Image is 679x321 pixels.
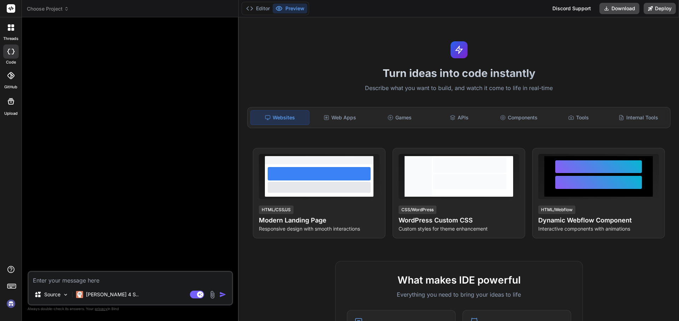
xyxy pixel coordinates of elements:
[550,110,608,125] div: Tools
[538,225,659,232] p: Interactive components with animations
[490,110,548,125] div: Components
[44,291,60,298] p: Source
[259,206,294,214] div: HTML/CSS/JS
[347,290,571,299] p: Everything you need to bring your ideas to life
[609,110,667,125] div: Internal Tools
[399,215,519,225] h4: WordPress Custom CSS
[371,110,429,125] div: Games
[259,225,379,232] p: Responsive design with smooth interactions
[538,206,575,214] div: HTML/Webflow
[6,59,16,65] label: code
[3,36,18,42] label: threads
[243,67,675,79] h1: Turn ideas into code instantly
[63,292,69,298] img: Pick Models
[399,225,519,232] p: Custom styles for theme enhancement
[273,4,307,13] button: Preview
[4,111,18,117] label: Upload
[208,291,216,299] img: attachment
[95,307,108,311] span: privacy
[538,215,659,225] h4: Dynamic Webflow Component
[250,110,309,125] div: Websites
[347,273,571,287] h2: What makes IDE powerful
[548,3,595,14] div: Discord Support
[4,84,17,90] label: GitHub
[76,291,83,298] img: Claude 4 Sonnet
[259,215,379,225] h4: Modern Landing Page
[219,291,226,298] img: icon
[5,298,17,310] img: signin
[430,110,488,125] div: APIs
[644,3,676,14] button: Deploy
[311,110,369,125] div: Web Apps
[27,5,69,12] span: Choose Project
[243,4,273,13] button: Editor
[86,291,139,298] p: [PERSON_NAME] 4 S..
[399,206,436,214] div: CSS/WordPress
[599,3,639,14] button: Download
[28,305,233,312] p: Always double-check its answers. Your in Bind
[243,84,675,93] p: Describe what you want to build, and watch it come to life in real-time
